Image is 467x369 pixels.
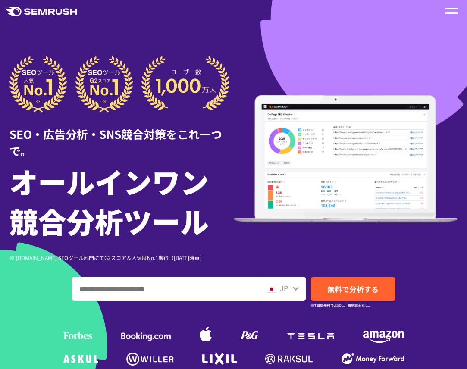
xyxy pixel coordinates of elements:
small: ※7日間無料でお試し。自動課金なし。 [311,301,372,310]
h1: オールインワン 競合分析ツール [9,161,234,241]
span: JP [280,283,288,293]
span: 無料で分析する [327,284,379,294]
input: ドメイン、キーワードまたはURLを入力してください [72,277,259,300]
a: 無料で分析する [311,277,395,301]
div: ※ [DOMAIN_NAME] SEOツール部門にてG2スコア＆人気度No.1獲得（[DATE]時点） [9,253,234,262]
div: SEO・広告分析・SNS競合対策をこれ一つで。 [9,113,234,159]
